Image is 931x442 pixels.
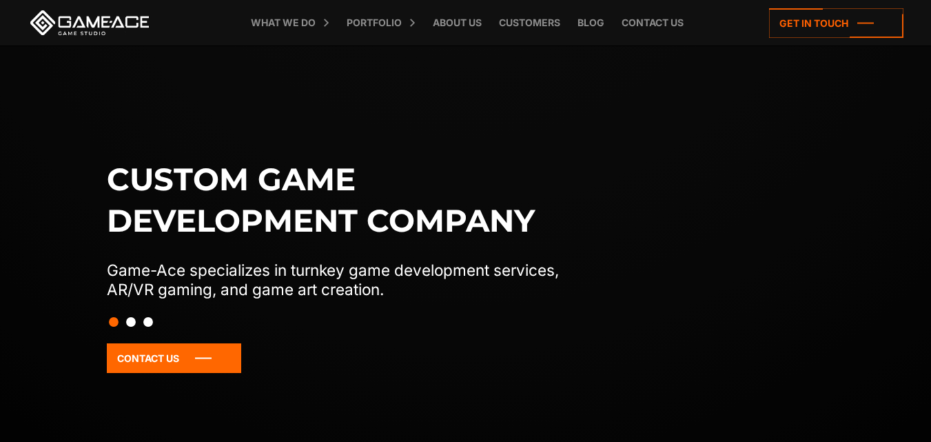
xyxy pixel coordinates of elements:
[109,310,119,334] button: Slide 1
[769,8,903,38] a: Get in touch
[126,310,136,334] button: Slide 2
[107,261,588,299] p: Game-Ace specializes in turnkey game development services, AR/VR gaming, and game art creation.
[107,343,241,373] a: Contact Us
[107,159,588,241] h1: Custom game development company
[143,310,153,334] button: Slide 3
